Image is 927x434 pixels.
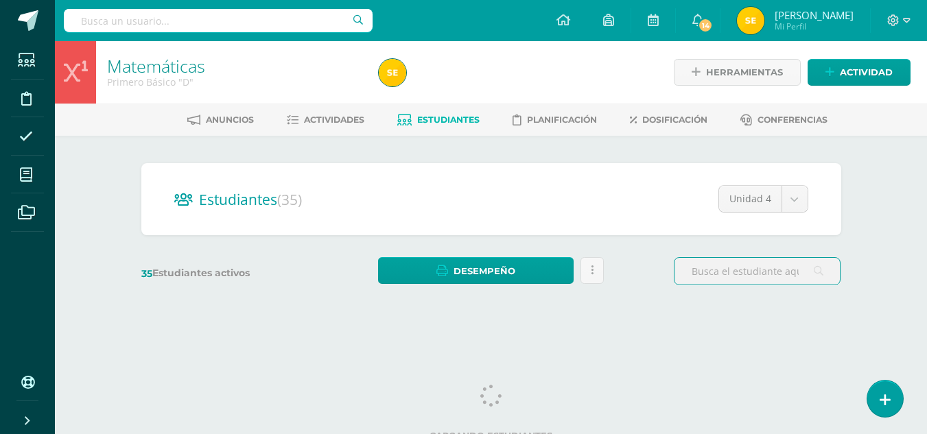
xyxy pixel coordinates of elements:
[107,75,362,88] div: Primero Básico 'D'
[527,114,597,125] span: Planificación
[630,109,707,131] a: Dosificación
[417,114,480,125] span: Estudiantes
[775,8,854,22] span: [PERSON_NAME]
[107,56,362,75] h1: Matemáticas
[187,109,254,131] a: Anuncios
[808,59,911,86] a: Actividad
[378,257,574,284] a: Desempeño
[379,59,406,86] img: 4bad093d77cd7ecf46967f1ed9d7601c.png
[513,109,597,131] a: Planificación
[758,114,828,125] span: Conferencias
[674,258,840,285] input: Busca el estudiante aquí...
[304,114,364,125] span: Actividades
[64,9,373,32] input: Busca un usuario...
[206,114,254,125] span: Anuncios
[454,258,515,284] span: Desempeño
[397,109,480,131] a: Estudiantes
[775,21,854,32] span: Mi Perfil
[107,54,205,77] a: Matemáticas
[141,267,152,280] span: 35
[729,186,771,212] span: Unidad 4
[642,114,707,125] span: Dosificación
[141,267,308,280] label: Estudiantes activos
[199,190,302,209] span: Estudiantes
[719,186,808,212] a: Unidad 4
[674,59,801,86] a: Herramientas
[706,60,783,85] span: Herramientas
[287,109,364,131] a: Actividades
[737,7,764,34] img: 4bad093d77cd7ecf46967f1ed9d7601c.png
[698,18,713,33] span: 14
[840,60,893,85] span: Actividad
[740,109,828,131] a: Conferencias
[277,190,302,209] span: (35)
